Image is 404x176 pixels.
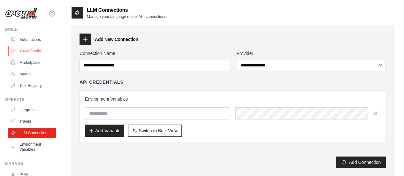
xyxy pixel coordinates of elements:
a: Crew Studio [8,46,57,56]
a: Traces [8,116,56,126]
label: Connection Name [80,50,229,57]
a: Tool Registry [8,80,56,91]
h2: LLM Connections [87,6,166,14]
a: Automations [8,34,56,45]
a: LLM Connections [8,128,56,138]
h4: API Credentials [80,79,123,85]
button: Switch to Bulk View [128,125,182,137]
label: Provider [237,50,386,57]
div: Build [5,27,56,32]
a: Marketplace [8,57,56,68]
a: Environment Variables [8,139,56,155]
a: Agents [8,69,56,79]
div: Manage [5,161,56,166]
h3: Add New Connection [95,36,138,42]
h3: Environment Variables [85,96,380,102]
button: Add Variable [85,125,124,137]
button: Add Connection [336,157,386,168]
a: Integrations [8,105,56,115]
p: Manage your language model API connections [87,14,166,19]
img: Logo [5,7,37,19]
div: Operate [5,97,56,102]
span: Switch to Bulk View [139,127,178,134]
